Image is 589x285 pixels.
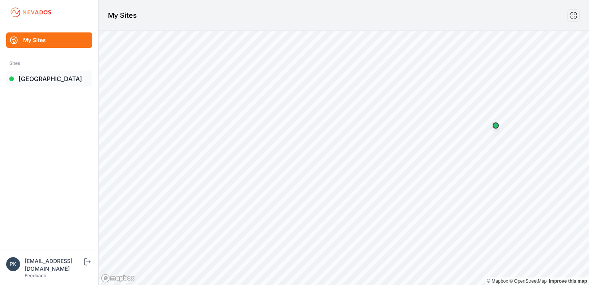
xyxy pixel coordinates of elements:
[549,278,587,284] a: Map feedback
[9,59,89,68] div: Sites
[101,274,135,283] a: Mapbox logo
[25,273,46,278] a: Feedback
[25,257,82,273] div: [EMAIL_ADDRESS][DOMAIN_NAME]
[6,32,92,48] a: My Sites
[487,278,508,284] a: Mapbox
[6,257,20,271] img: pk.ray@aegisrenewables.in
[6,71,92,87] a: [GEOGRAPHIC_DATA]
[108,10,137,21] h1: My Sites
[99,31,589,285] canvas: Map
[488,118,503,133] div: Map marker
[509,278,547,284] a: OpenStreetMap
[9,6,52,19] img: Nevados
